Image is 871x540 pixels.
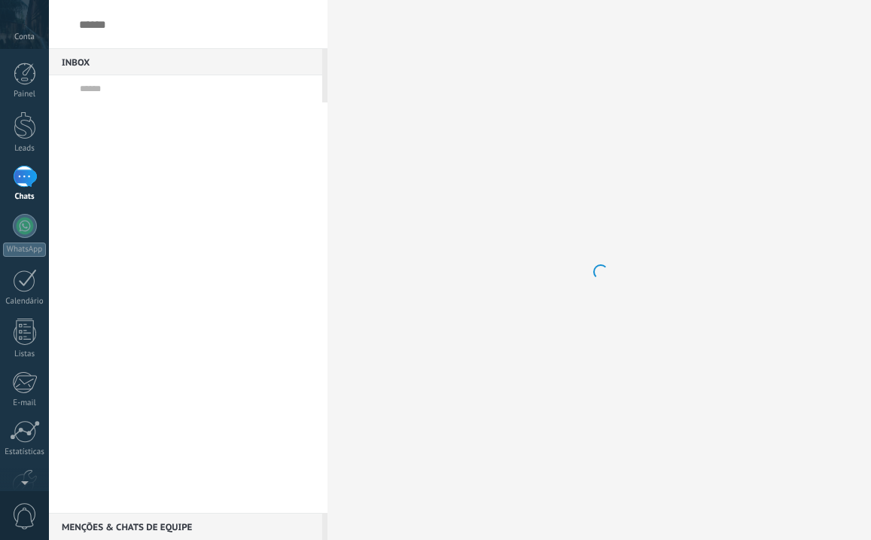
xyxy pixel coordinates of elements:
div: Painel [3,90,47,99]
div: Listas [3,349,47,359]
span: Conta [14,32,35,42]
div: Chats [3,192,47,202]
button: Mais [290,75,322,102]
div: WhatsApp [3,243,46,257]
div: Leads [3,144,47,154]
div: Calendário [3,297,47,307]
div: Estatísticas [3,447,47,457]
div: Inbox [49,48,322,75]
div: E-mail [3,398,47,408]
div: Menções & Chats de equipe [49,513,322,540]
